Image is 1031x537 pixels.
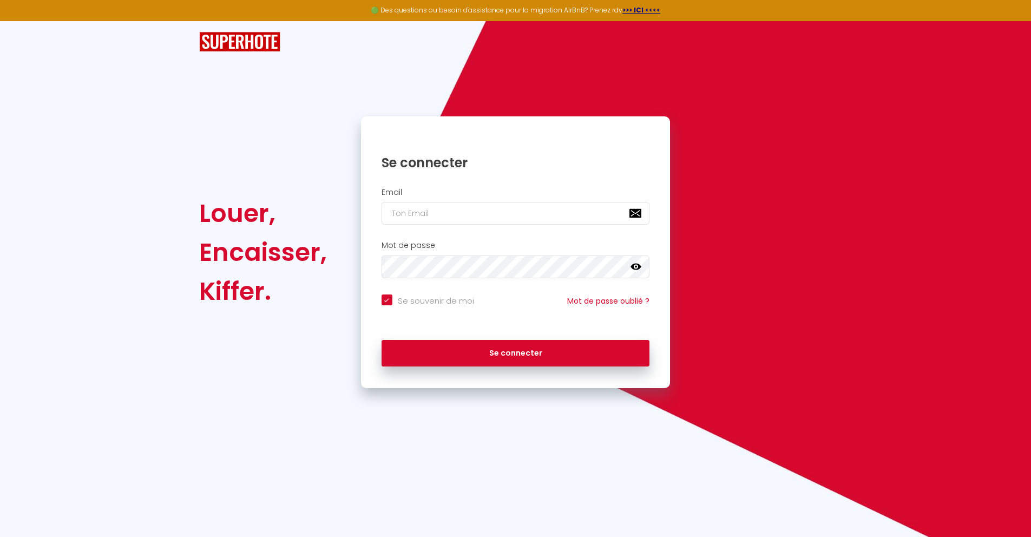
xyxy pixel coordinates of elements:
img: SuperHote logo [199,32,280,52]
h2: Email [382,188,650,197]
div: Kiffer. [199,272,327,311]
h1: Se connecter [382,154,650,171]
div: Encaisser, [199,233,327,272]
button: Se connecter [382,340,650,367]
input: Ton Email [382,202,650,225]
a: Mot de passe oublié ? [567,296,649,306]
h2: Mot de passe [382,241,650,250]
a: >>> ICI <<<< [622,5,660,15]
div: Louer, [199,194,327,233]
